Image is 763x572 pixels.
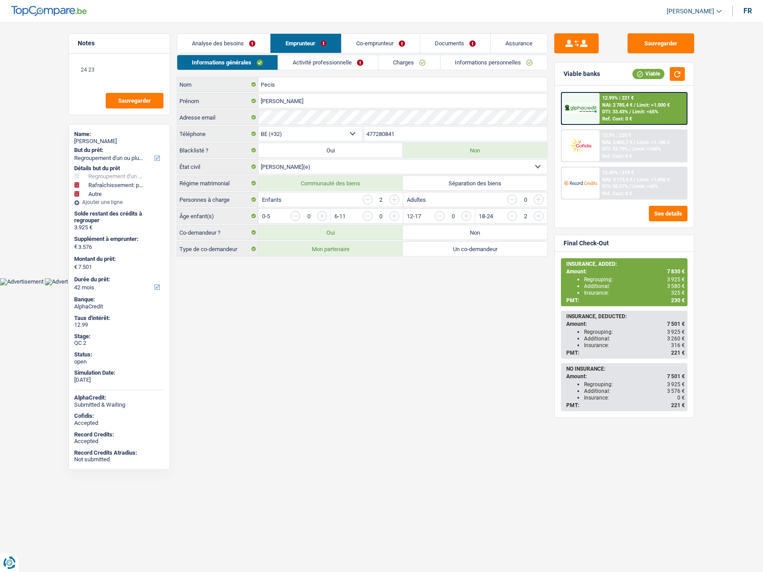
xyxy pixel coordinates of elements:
label: Blacklisté ? [177,143,258,157]
div: 0 [521,197,529,203]
div: AlphaCredit: [74,394,164,401]
div: Not submitted [74,456,164,463]
div: Amount: [566,321,685,327]
div: Accepted [74,420,164,427]
span: € [74,264,77,271]
img: Record Credits [564,175,597,191]
div: Insurance: [584,342,685,348]
label: Un co-demandeur [403,242,547,256]
input: 401020304 [364,127,548,141]
span: NAI: 3 173,5 € [602,177,632,183]
div: 12.49% | 219 € [602,170,634,176]
div: NO INSURANCE: [566,366,685,372]
label: Nom [177,77,258,92]
label: Type de co-demandeur [177,242,258,256]
a: Informations générales [177,55,278,70]
span: 7 501 € [667,321,685,327]
a: Activité professionnelle [278,55,378,70]
span: / [634,102,636,108]
a: [PERSON_NAME] [660,4,722,19]
span: 3 260 € [667,336,685,342]
div: fr [743,7,752,15]
div: Ref. Cost: 0 € [602,116,632,122]
div: 2 [377,197,385,203]
div: 12.99 [74,321,164,328]
a: Co-emprunteur [342,34,420,53]
a: Charges [378,55,440,70]
label: Durée du prêt: [74,276,163,283]
span: 221 € [671,402,685,408]
a: Assurance [491,34,547,53]
a: Documents [420,34,490,53]
div: Ref. Cost: 0 € [602,191,632,196]
div: 0 [305,213,313,219]
div: Additional: [584,388,685,394]
div: Insurance: [584,290,685,296]
div: Stage: [74,333,164,340]
div: PMT: [566,350,685,356]
h5: Notes [78,40,161,47]
span: € [74,243,77,250]
div: Regrouping: [584,329,685,335]
div: Accepted [74,438,164,445]
div: Ref. Cost: 0 € [602,153,632,159]
div: PMT: [566,402,685,408]
a: Analyse des besoins [177,34,270,53]
img: TopCompare Logo [11,6,87,16]
label: Oui [258,143,403,157]
div: Record Credits Atradius: [74,449,164,456]
label: Personnes à charge [177,192,258,207]
label: Supplément à emprunter: [74,236,163,243]
div: Viable banks [564,70,600,78]
div: Viable [632,69,664,79]
label: Oui [258,225,403,240]
div: 12.9% | 220 € [602,132,631,138]
label: Âge enfant(s) [177,209,258,223]
div: Final Check-Out [564,240,609,247]
div: Submitted & Waiting [74,401,164,408]
span: DTI: 30.57% [602,184,628,189]
span: Limit: >1.000 € [637,102,670,108]
img: AlphaCredit [564,104,597,114]
div: Name: [74,131,164,138]
div: Solde restant des crédits à regrouper [74,210,164,224]
label: Co-demandeur ? [177,225,258,240]
span: 230 € [671,297,685,304]
div: PMT: [566,297,685,304]
div: [PERSON_NAME] [74,138,164,145]
div: Banque: [74,296,164,303]
div: Regrouping: [584,381,685,388]
span: Limit: >1.100 € [637,140,670,145]
div: QC 2 [74,340,164,347]
a: Emprunteur [270,34,341,53]
img: Advertisement [45,278,88,285]
label: Adultes [407,197,426,203]
span: Limit: >1.806 € [637,177,670,183]
div: Détails but du prêt [74,165,164,172]
div: Simulation Date: [74,369,164,376]
span: / [634,177,636,183]
div: 3.925 € [74,224,164,231]
span: DTI: 32.79% [602,146,628,152]
button: Sauvegarder [106,93,163,108]
label: Non [403,143,547,157]
span: Limit: <65% [632,109,658,115]
label: Montant du prêt: [74,256,163,263]
div: Additional: [584,283,685,289]
label: Mon partenaire [258,242,403,256]
span: DTI: 33.43% [602,109,628,115]
span: 221 € [671,350,685,356]
label: But du prêt: [74,147,163,154]
label: Séparation des biens [403,176,547,190]
label: Téléphone [177,127,258,141]
label: Non [403,225,547,240]
span: 3 576 € [667,388,685,394]
span: / [629,146,631,152]
div: Cofidis: [74,412,164,420]
label: Adresse email [177,110,258,124]
label: 0-5 [262,213,270,219]
span: / [629,109,631,115]
span: 3 925 € [667,381,685,388]
span: 325 € [671,290,685,296]
span: 3 925 € [667,276,685,283]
